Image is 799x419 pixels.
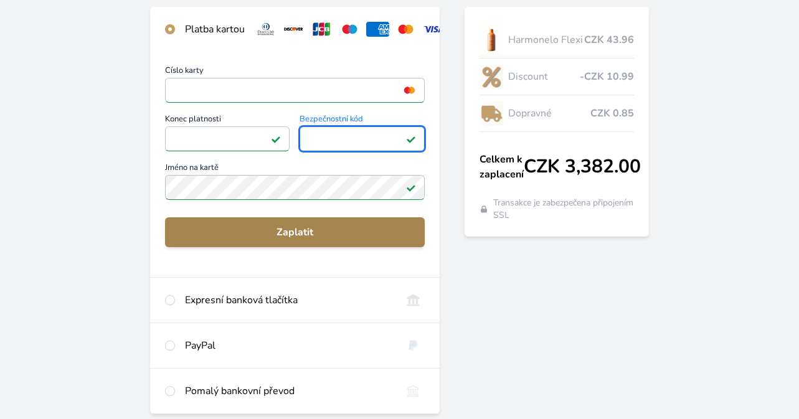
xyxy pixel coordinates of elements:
span: Discount [508,69,580,84]
img: onlineBanking_CZ.svg [402,293,425,308]
img: Platné pole [406,134,416,144]
span: Transakce je zabezpečena připojením SSL [493,197,635,222]
span: Konec platnosti [165,115,290,126]
img: Platné pole [271,134,281,144]
span: Harmonelo Flexi [508,32,585,47]
img: mc.svg [394,22,417,37]
div: Expresní banková tlačítka [185,293,392,308]
span: -CZK 10.99 [580,69,634,84]
button: Zaplatit [165,217,425,247]
span: Bezpečnostní kód [300,115,425,126]
span: CZK 3,382.00 [524,156,641,178]
img: delivery-lo.png [480,98,503,129]
div: Pomalý bankovní převod [185,384,392,398]
img: visa.svg [422,22,445,37]
span: Jméno na kartě [165,164,425,175]
input: Jméno na kartěPlatné pole [165,175,425,200]
img: amex.svg [366,22,389,37]
img: CLEAN_FLEXI_se_stinem_x-hi_(1)-lo.jpg [480,24,503,55]
span: CZK 43.96 [584,32,634,47]
img: paypal.svg [402,338,425,353]
div: PayPal [185,338,392,353]
iframe: Iframe pro bezpečnostní kód [305,130,419,148]
div: Platba kartou [185,22,245,37]
iframe: Iframe pro číslo karty [171,82,419,99]
img: bankTransfer_IBAN.svg [402,384,425,398]
img: Platné pole [406,182,416,192]
span: Zaplatit [175,225,415,240]
img: discover.svg [282,22,305,37]
span: CZK 0.85 [590,106,634,121]
img: discount-lo.png [480,61,503,92]
iframe: Iframe pro datum vypršení platnosti [171,130,285,148]
span: Číslo karty [165,67,425,78]
img: maestro.svg [338,22,361,37]
span: Dopravné [508,106,591,121]
img: diners.svg [255,22,278,37]
img: mc [401,85,418,96]
img: jcb.svg [310,22,333,37]
span: Celkem k zaplacení [480,152,524,182]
